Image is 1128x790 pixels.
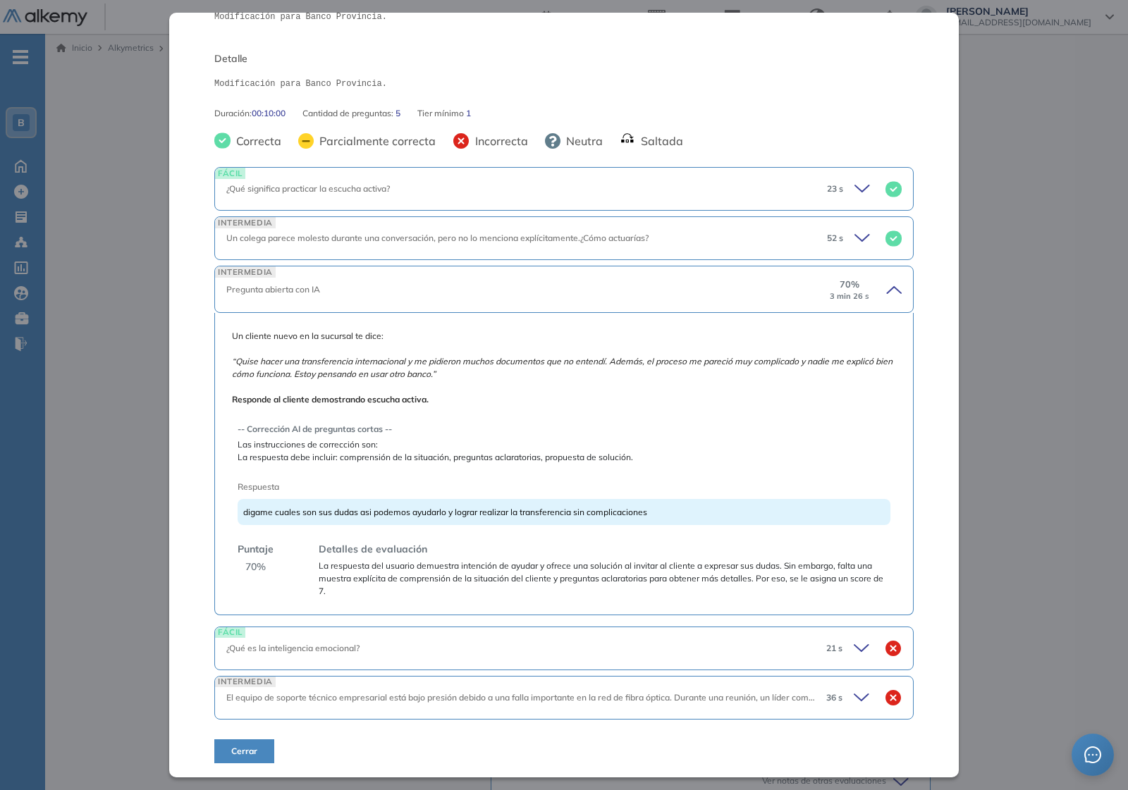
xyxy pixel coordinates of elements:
span: ¿Qué significa practicar la escucha activa? [226,183,390,194]
span: Cantidad de preguntas: [302,107,396,120]
span: La respuesta del usuario demuestra intención de ayudar y ofrece una solución al invitar al client... [319,560,890,598]
button: Cerrar [214,739,274,763]
span: INTERMEDIA [215,217,276,228]
span: message [1084,746,1101,763]
span: FÁCIL [215,168,245,178]
i: “Quise hacer una transferencia internacional y me pidieron muchos documentos que no entendí. Adem... [232,356,893,379]
span: Detalles de evaluación [319,542,427,557]
span: digame cuales son sus dudas asi podemos ayudarlo y lograr realizar la transferencia sin complicac... [243,507,647,517]
span: Respuesta [238,481,825,493]
span: Parcialmente correcta [314,132,436,149]
pre: Modificación para Banco Provincia. [214,78,914,90]
span: La respuesta debe incluir: comprensión de la situación, preguntas aclaratorias, propuesta de solu... [238,451,890,464]
span: Un cliente nuevo en la sucursal te dice: [232,330,896,406]
span: ¿Qué es la inteligencia emocional? [226,643,360,653]
span: Correcta [231,132,281,149]
span: 70 % [245,560,266,574]
span: INTERMEDIA [215,677,276,687]
small: 3 min 26 s [830,292,869,301]
span: 52 s [827,232,843,245]
span: Las instrucciones de corrección son: [238,438,890,451]
span: Incorrecta [470,132,528,149]
span: 00:10:00 [252,107,286,120]
span: 36 s [826,691,842,704]
span: 5 [396,107,400,120]
span: Cerrar [231,745,257,758]
span: FÁCIL [215,627,245,638]
span: Puntaje [238,542,274,557]
span: 1 [466,107,471,120]
span: Un colega parece molesto durante una conversación, pero no lo menciona explícitamente.¿Cómo actua... [226,233,649,243]
b: Responde al cliente demostrando escucha activa. [232,394,429,405]
div: Pregunta abierta con IA [226,283,828,296]
span: Saltada [635,132,683,149]
span: 23 s [827,183,843,195]
span: 21 s [826,642,842,655]
span: -- Corrección AI de preguntas cortas -- [238,423,890,436]
span: 70 % [840,278,859,291]
span: Detalle [214,51,914,66]
span: Neutra [560,132,603,149]
span: Duración : [214,107,252,120]
span: INTERMEDIA [215,266,276,277]
span: Tier mínimo [417,107,466,120]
